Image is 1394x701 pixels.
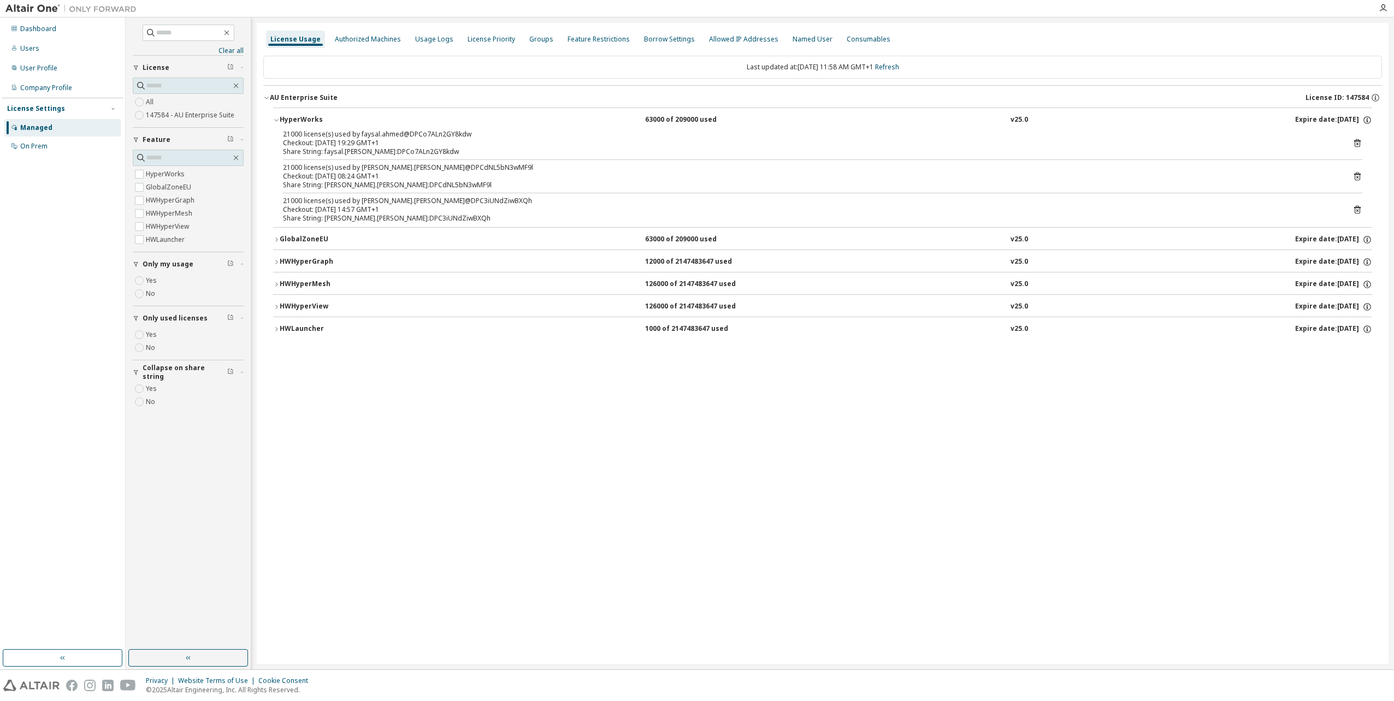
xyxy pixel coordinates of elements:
[283,147,1336,156] div: Share String: faysal.[PERSON_NAME]:DPCo7ALn2GY8kdw
[146,341,157,354] label: No
[146,274,159,287] label: Yes
[270,35,321,44] div: License Usage
[645,280,743,289] div: 126000 of 2147483647 used
[283,139,1336,147] div: Checkout: [DATE] 19:29 GMT+1
[645,302,743,312] div: 126000 of 2147483647 used
[645,235,743,245] div: 63000 of 209000 used
[20,44,39,53] div: Users
[280,324,378,334] div: HWLauncher
[415,35,453,44] div: Usage Logs
[283,130,1336,139] div: 21000 license(s) used by faysal.ahmed@DPCo7ALn2GY8kdw
[258,676,315,685] div: Cookie Consent
[273,272,1372,296] button: HWHyperMesh126000 of 2147483647 usedv25.0Expire date:[DATE]
[1306,93,1369,102] span: License ID: 147584
[1011,257,1028,267] div: v25.0
[1011,324,1028,334] div: v25.0
[875,62,899,72] a: Refresh
[568,35,630,44] div: Feature Restrictions
[1011,280,1028,289] div: v25.0
[1295,257,1372,267] div: Expire date: [DATE]
[283,163,1336,172] div: 21000 license(s) used by [PERSON_NAME].[PERSON_NAME]@DPCdNL5bN3wMF9l
[1011,115,1028,125] div: v25.0
[143,364,227,381] span: Collapse on share string
[273,317,1372,341] button: HWLauncher1000 of 2147483647 usedv25.0Expire date:[DATE]
[146,676,178,685] div: Privacy
[280,280,378,289] div: HWHyperMesh
[283,197,1336,205] div: 21000 license(s) used by [PERSON_NAME].[PERSON_NAME]@DPC3iUNdZiwBXQh
[146,233,187,246] label: HWLauncher
[133,128,244,152] button: Feature
[133,46,244,55] a: Clear all
[146,287,157,300] label: No
[273,295,1372,319] button: HWHyperView126000 of 2147483647 usedv25.0Expire date:[DATE]
[280,115,378,125] div: HyperWorks
[146,194,197,207] label: HWHyperGraph
[283,172,1336,181] div: Checkout: [DATE] 08:24 GMT+1
[1011,302,1028,312] div: v25.0
[280,302,378,312] div: HWHyperView
[146,96,156,109] label: All
[20,25,56,33] div: Dashboard
[1295,115,1372,125] div: Expire date: [DATE]
[3,680,60,691] img: altair_logo.svg
[645,324,743,334] div: 1000 of 2147483647 used
[709,35,778,44] div: Allowed IP Addresses
[5,3,142,14] img: Altair One
[146,395,157,408] label: No
[143,314,208,323] span: Only used licenses
[270,93,338,102] div: AU Enterprise Suite
[146,382,159,395] label: Yes
[468,35,515,44] div: License Priority
[227,135,234,144] span: Clear filter
[146,685,315,694] p: © 2025 Altair Engineering, Inc. All Rights Reserved.
[283,181,1336,189] div: Share String: [PERSON_NAME].[PERSON_NAME]:DPCdNL5bN3wMF9l
[529,35,553,44] div: Groups
[644,35,695,44] div: Borrow Settings
[283,214,1336,223] div: Share String: [PERSON_NAME].[PERSON_NAME]:DPC3iUNdZiwBXQh
[263,56,1382,79] div: Last updated at: [DATE] 11:58 AM GMT+1
[335,35,401,44] div: Authorized Machines
[227,368,234,377] span: Clear filter
[20,64,57,73] div: User Profile
[1295,324,1372,334] div: Expire date: [DATE]
[1295,235,1372,245] div: Expire date: [DATE]
[84,680,96,691] img: instagram.svg
[227,260,234,269] span: Clear filter
[133,306,244,330] button: Only used licenses
[645,115,743,125] div: 63000 of 209000 used
[146,109,237,122] label: 147584 - AU Enterprise Suite
[143,63,169,72] span: License
[20,142,48,151] div: On Prem
[120,680,136,691] img: youtube.svg
[66,680,78,691] img: facebook.svg
[133,360,244,384] button: Collapse on share string
[280,257,378,267] div: HWHyperGraph
[20,123,52,132] div: Managed
[847,35,890,44] div: Consumables
[102,680,114,691] img: linkedin.svg
[1011,235,1028,245] div: v25.0
[280,235,378,245] div: GlobalZoneEU
[146,207,194,220] label: HWHyperMesh
[227,63,234,72] span: Clear filter
[146,168,187,181] label: HyperWorks
[273,228,1372,252] button: GlobalZoneEU63000 of 209000 usedv25.0Expire date:[DATE]
[146,181,193,194] label: GlobalZoneEU
[283,205,1336,214] div: Checkout: [DATE] 14:57 GMT+1
[133,56,244,80] button: License
[143,260,193,269] span: Only my usage
[1295,302,1372,312] div: Expire date: [DATE]
[146,220,191,233] label: HWHyperView
[7,104,65,113] div: License Settings
[1295,280,1372,289] div: Expire date: [DATE]
[143,135,170,144] span: Feature
[20,84,72,92] div: Company Profile
[645,257,743,267] div: 12000 of 2147483647 used
[263,86,1382,110] button: AU Enterprise SuiteLicense ID: 147584
[146,328,159,341] label: Yes
[133,252,244,276] button: Only my usage
[273,108,1372,132] button: HyperWorks63000 of 209000 usedv25.0Expire date:[DATE]
[178,676,258,685] div: Website Terms of Use
[273,250,1372,274] button: HWHyperGraph12000 of 2147483647 usedv25.0Expire date:[DATE]
[227,314,234,323] span: Clear filter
